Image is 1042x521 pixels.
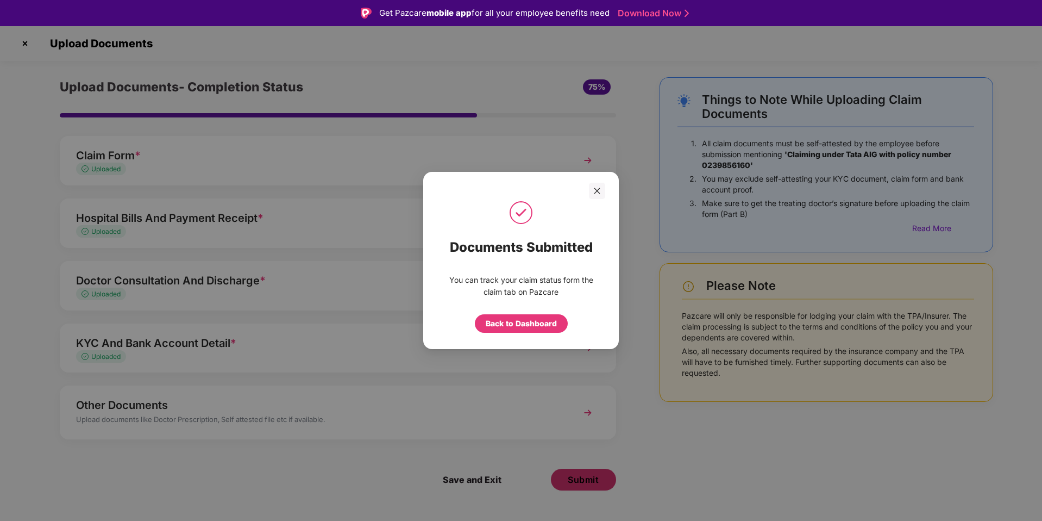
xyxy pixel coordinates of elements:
[486,318,557,330] div: Back to Dashboard
[437,226,605,269] div: Documents Submitted
[593,187,601,195] span: close
[445,274,597,298] p: You can track your claim status form the claim tab on Pazcare
[379,7,610,20] div: Get Pazcare for all your employee benefits need
[426,8,472,18] strong: mobile app
[685,8,689,19] img: Stroke
[507,199,535,226] img: svg+xml;base64,PHN2ZyB4bWxucz0iaHR0cDovL3d3dy53My5vcmcvMjAwMC9zdmciIHdpZHRoPSI1MCIgaGVpZ2h0PSI1MC...
[361,8,372,18] img: Logo
[618,8,686,19] a: Download Now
